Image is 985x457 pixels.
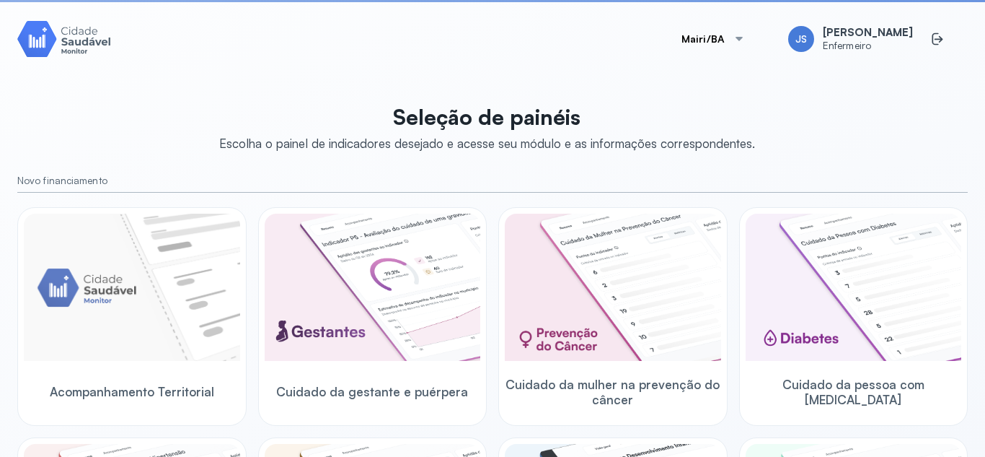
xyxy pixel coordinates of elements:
img: woman-cancer-prevention-care.png [505,214,721,361]
small: Novo financiamento [17,175,968,187]
span: Cuidado da gestante e puérpera [276,384,468,399]
span: Cuidado da pessoa com [MEDICAL_DATA] [746,377,962,408]
img: pregnants.png [265,214,481,361]
span: JS [795,33,807,45]
span: Enfermeiro [823,40,913,52]
span: [PERSON_NAME] [823,26,913,40]
img: diabetics.png [746,214,962,361]
div: Escolha o painel de indicadores desejado e acesse seu módulo e as informações correspondentes. [219,136,755,151]
span: Acompanhamento Territorial [50,384,214,399]
span: Cuidado da mulher na prevenção do câncer [505,377,721,408]
img: placeholder-module-ilustration.png [24,214,240,361]
button: Mairi/BA [664,25,762,53]
img: Logotipo do produto Monitor [17,18,111,59]
p: Seleção de painéis [219,104,755,130]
